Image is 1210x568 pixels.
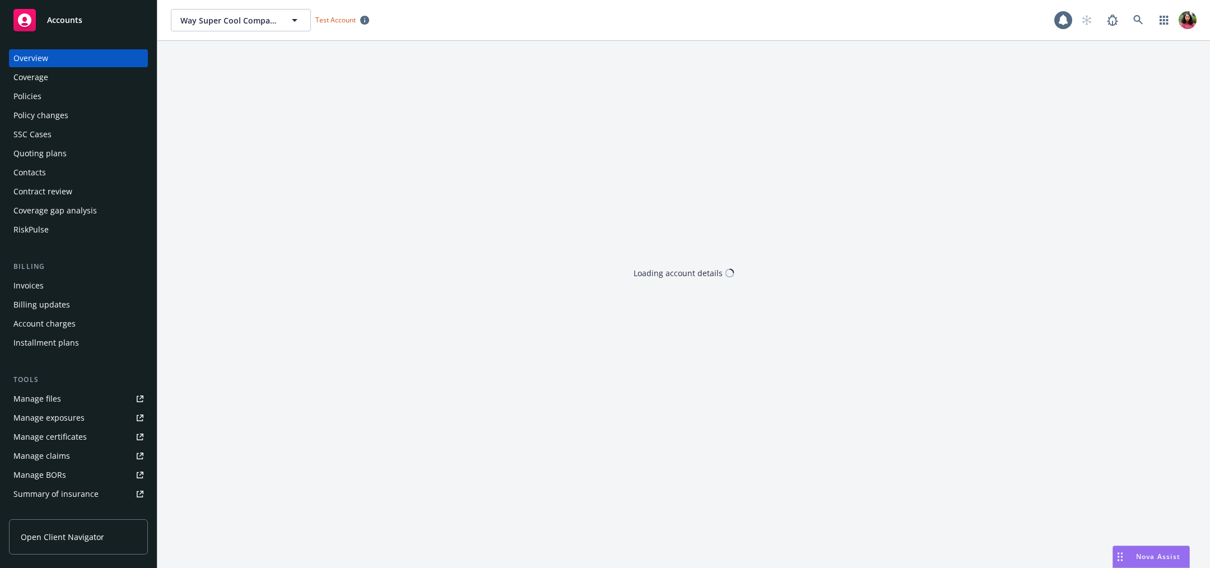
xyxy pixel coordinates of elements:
[13,409,85,427] div: Manage exposures
[9,261,148,272] div: Billing
[1101,9,1124,31] a: Report a Bug
[13,145,67,162] div: Quoting plans
[9,125,148,143] a: SSC Cases
[9,334,148,352] a: Installment plans
[9,87,148,105] a: Policies
[13,183,72,201] div: Contract review
[180,15,277,26] span: Way Super Cool Company
[13,49,48,67] div: Overview
[9,183,148,201] a: Contract review
[13,68,48,86] div: Coverage
[311,14,374,26] span: Test Account
[13,164,46,181] div: Contacts
[13,202,97,220] div: Coverage gap analysis
[13,485,99,503] div: Summary of insurance
[9,4,148,36] a: Accounts
[315,15,356,25] span: Test Account
[9,49,148,67] a: Overview
[9,409,148,427] a: Manage exposures
[9,390,148,408] a: Manage files
[9,296,148,314] a: Billing updates
[13,447,70,465] div: Manage claims
[1153,9,1175,31] a: Switch app
[1076,9,1098,31] a: Start snowing
[1127,9,1149,31] a: Search
[9,315,148,333] a: Account charges
[1179,11,1197,29] img: photo
[13,428,87,446] div: Manage certificates
[9,145,148,162] a: Quoting plans
[13,125,52,143] div: SSC Cases
[9,447,148,465] a: Manage claims
[171,9,311,31] button: Way Super Cool Company
[1113,546,1127,567] div: Drag to move
[9,428,148,446] a: Manage certificates
[9,221,148,239] a: RiskPulse
[13,334,79,352] div: Installment plans
[13,296,70,314] div: Billing updates
[13,277,44,295] div: Invoices
[634,267,723,279] div: Loading account details
[9,374,148,385] div: Tools
[9,485,148,503] a: Summary of insurance
[1113,546,1190,568] button: Nova Assist
[9,466,148,484] a: Manage BORs
[9,277,148,295] a: Invoices
[9,202,148,220] a: Coverage gap analysis
[21,531,104,543] span: Open Client Navigator
[13,315,76,333] div: Account charges
[13,466,66,484] div: Manage BORs
[9,164,148,181] a: Contacts
[13,106,68,124] div: Policy changes
[1136,552,1180,561] span: Nova Assist
[9,68,148,86] a: Coverage
[13,221,49,239] div: RiskPulse
[13,390,61,408] div: Manage files
[13,87,41,105] div: Policies
[47,16,82,25] span: Accounts
[9,106,148,124] a: Policy changes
